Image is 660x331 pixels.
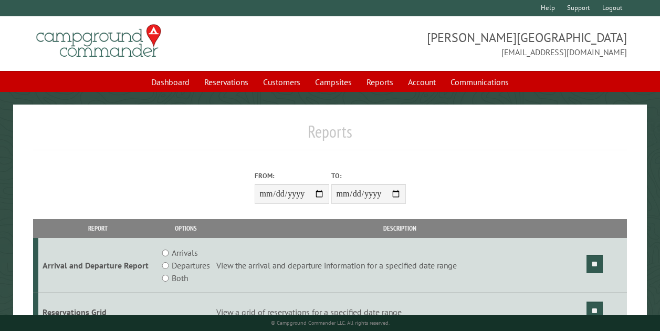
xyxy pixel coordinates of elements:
[330,29,627,58] span: [PERSON_NAME][GEOGRAPHIC_DATA] [EMAIL_ADDRESS][DOMAIN_NAME]
[331,171,406,181] label: To:
[198,72,255,92] a: Reservations
[157,219,215,237] th: Options
[255,171,329,181] label: From:
[444,72,515,92] a: Communications
[360,72,400,92] a: Reports
[402,72,442,92] a: Account
[309,72,358,92] a: Campsites
[215,219,585,237] th: Description
[38,219,158,237] th: Report
[172,259,210,272] label: Departures
[257,72,307,92] a: Customers
[38,238,158,293] td: Arrival and Departure Report
[33,121,627,150] h1: Reports
[215,238,585,293] td: View the arrival and departure information for a specified date range
[172,272,188,284] label: Both
[271,319,390,326] small: © Campground Commander LLC. All rights reserved.
[172,246,198,259] label: Arrivals
[33,20,164,61] img: Campground Commander
[145,72,196,92] a: Dashboard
